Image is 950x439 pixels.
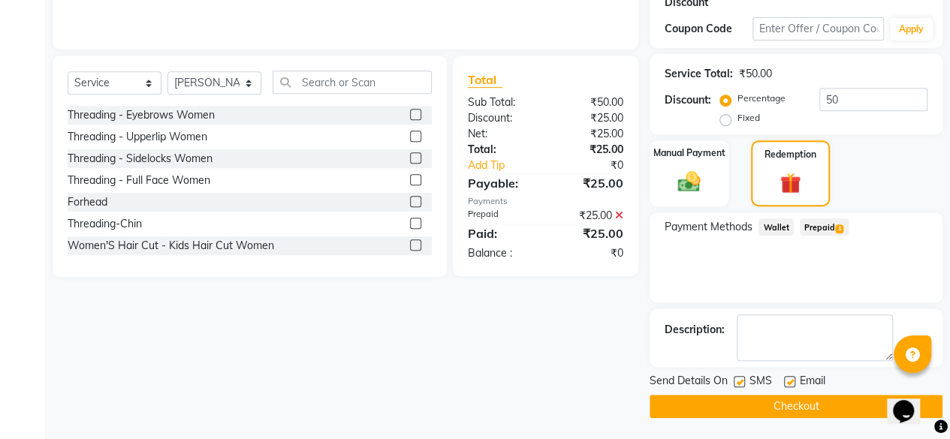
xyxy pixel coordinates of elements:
div: ₹25.00 [545,174,635,192]
div: Women'S Hair Cut - Kids Hair Cut Women [68,238,274,254]
div: ₹0 [560,158,635,173]
div: ₹25.00 [545,224,635,242]
div: Payable: [457,174,546,192]
div: Threading - Full Face Women [68,173,210,188]
div: Discount: [665,92,711,108]
button: Apply [890,18,933,41]
label: Manual Payment [653,146,725,160]
button: Checkout [650,395,942,418]
span: Total [468,72,502,88]
span: Send Details On [650,373,728,392]
div: Net: [457,126,546,142]
div: Threading-Chin [68,216,142,232]
div: ₹25.00 [545,142,635,158]
div: Threading - Sidelocks Women [68,151,213,167]
div: ₹25.00 [545,208,635,224]
div: Threading - Upperlip Women [68,129,207,145]
iframe: chat widget [887,379,935,424]
input: Search or Scan [273,71,432,94]
span: 1 [835,224,843,233]
div: Threading - Eyebrows Women [68,107,215,123]
span: SMS [749,373,772,392]
div: Sub Total: [457,95,546,110]
img: _gift.svg [774,170,808,197]
div: ₹50.00 [545,95,635,110]
div: Paid: [457,224,546,242]
div: Coupon Code [665,21,752,37]
div: Discount: [457,110,546,126]
div: Balance : [457,245,546,261]
div: Total: [457,142,546,158]
label: Redemption [765,148,816,161]
label: Fixed [737,111,760,125]
a: Add Tip [457,158,560,173]
div: ₹25.00 [545,126,635,142]
div: Forhead [68,194,107,210]
div: Service Total: [665,66,733,82]
span: Payment Methods [665,219,752,235]
input: Enter Offer / Coupon Code [752,17,884,41]
div: ₹25.00 [545,110,635,126]
img: _cash.svg [671,169,707,195]
label: Percentage [737,92,786,105]
span: Wallet [758,218,794,236]
div: Description: [665,322,725,338]
div: ₹50.00 [739,66,772,82]
span: Prepaid [800,218,849,236]
div: ₹0 [545,245,635,261]
span: Email [800,373,825,392]
div: Payments [468,195,623,208]
div: Prepaid [457,208,546,224]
